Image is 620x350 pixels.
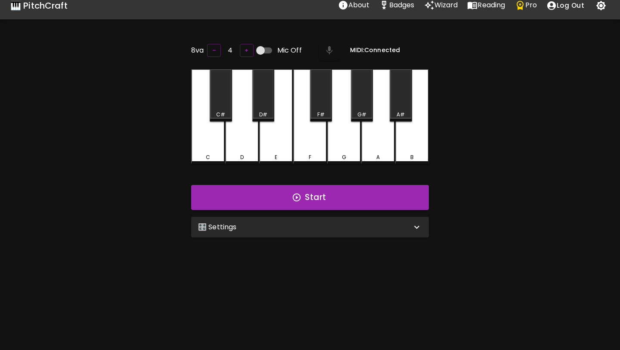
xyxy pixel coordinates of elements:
[317,111,325,119] div: F#
[191,217,429,237] div: 🎛️ Settings
[309,153,311,161] div: F
[240,153,244,161] div: D
[342,153,346,161] div: G
[228,44,232,56] h6: 4
[191,185,429,210] button: Start
[397,111,405,119] div: A#
[350,46,400,55] h6: MIDI: Connected
[357,111,366,119] div: G#
[206,153,210,161] div: C
[198,222,237,232] p: 🎛️ Settings
[376,153,380,161] div: A
[216,111,225,119] div: C#
[410,153,414,161] div: B
[207,44,221,57] button: –
[277,45,302,56] span: Mic Off
[259,111,267,119] div: D#
[275,153,277,161] div: E
[240,44,254,57] button: +
[191,44,204,56] h6: 8va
